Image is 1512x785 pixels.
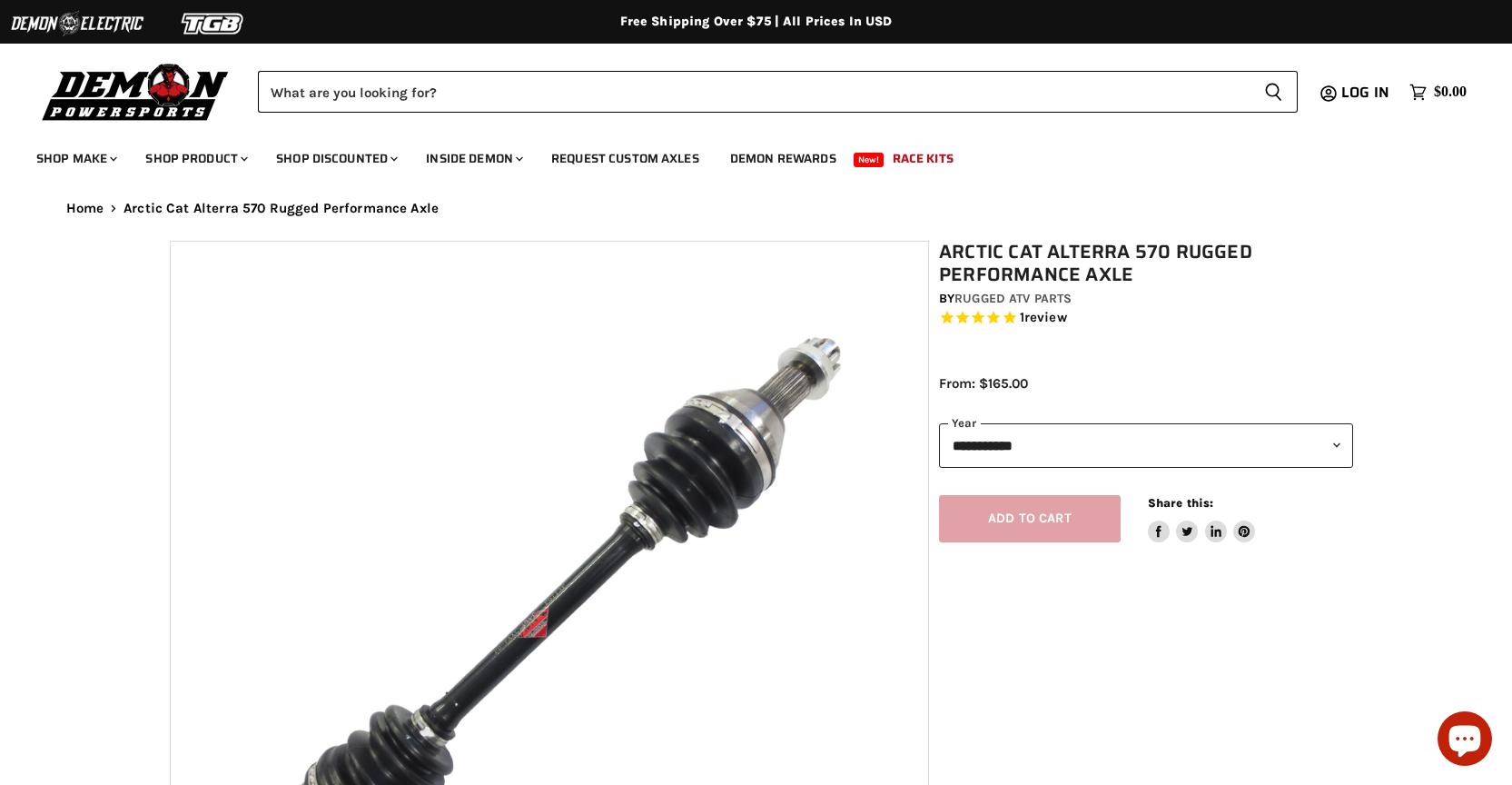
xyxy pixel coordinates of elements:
[124,201,439,216] span: Arctic Cat Alterra 570 Rugged Performance Axle
[954,291,1072,306] a: Rugged ATV Parts
[1148,495,1256,543] aside: Share this:
[939,309,1353,328] span: Rated 5.0 out of 5 stars 1 reviews
[1432,711,1497,770] inbox-online-store-chat: Shopify online store chat
[36,59,235,124] img: Demon Powersports
[258,71,1298,113] form: Product
[145,6,282,41] img: TGB Logo 2
[262,140,409,177] a: Shop Discounted
[66,201,104,216] a: Home
[1341,81,1389,104] span: Log in
[939,375,1028,392] span: From: $165.00
[30,14,1483,30] div: Free Shipping Over $75 | All Prices In USD
[939,423,1353,468] select: year
[1250,71,1298,113] button: Search
[1020,310,1067,326] span: 1 reviews
[9,6,145,41] img: Demon Electric Logo 2
[132,140,259,177] a: Shop Product
[1024,310,1067,326] span: review
[23,133,1462,177] ul: Main menu
[854,153,884,167] span: New!
[412,140,534,177] a: Inside Demon
[716,140,850,177] a: Demon Rewards
[1434,84,1467,101] span: $0.00
[538,140,713,177] a: Request Custom Axles
[879,140,967,177] a: Race Kits
[939,241,1353,286] h1: Arctic Cat Alterra 570 Rugged Performance Axle
[939,289,1353,309] div: by
[258,71,1250,113] input: Search
[1148,496,1213,510] span: Share this:
[30,201,1483,216] nav: Breadcrumbs
[1400,79,1476,105] a: $0.00
[1333,84,1400,101] a: Log in
[23,140,128,177] a: Shop Make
